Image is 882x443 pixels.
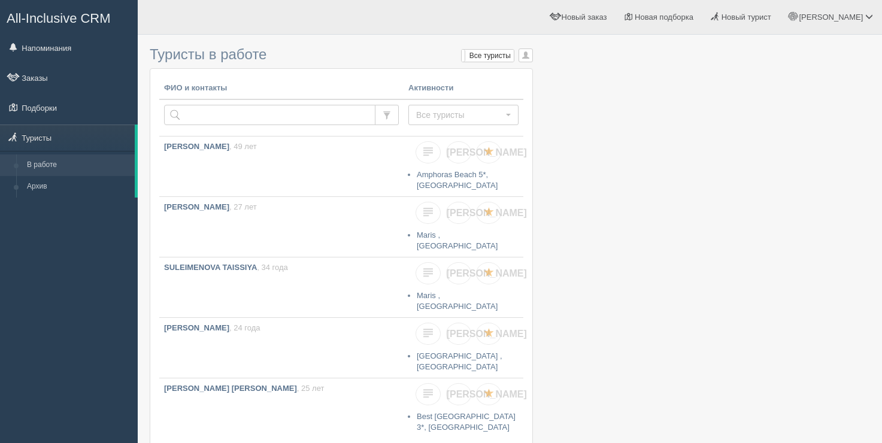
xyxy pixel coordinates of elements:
span: , 27 лет [229,202,257,211]
a: [PERSON_NAME] [PERSON_NAME], 25 лет [159,378,404,443]
b: [PERSON_NAME] [164,323,229,332]
b: [PERSON_NAME] [164,142,229,151]
a: [PERSON_NAME] [446,202,471,224]
span: [PERSON_NAME] [447,147,527,157]
span: Новый заказ [562,13,607,22]
span: [PERSON_NAME] [799,13,863,22]
span: Все туристы [416,109,503,121]
a: В работе [22,154,135,176]
span: , 34 года [257,263,288,272]
span: Туристы в работе [150,46,266,62]
a: Best [GEOGRAPHIC_DATA] 3*, [GEOGRAPHIC_DATA] [417,412,516,432]
a: [PERSON_NAME], 27 лет [159,197,404,251]
span: , 49 лет [229,142,257,151]
a: [GEOGRAPHIC_DATA] , [GEOGRAPHIC_DATA] [417,351,502,372]
button: Все туристы [408,105,519,125]
span: [PERSON_NAME] [447,268,527,278]
label: Все туристы [462,50,514,62]
a: Amphoras Beach 5*, [GEOGRAPHIC_DATA] [417,170,498,190]
span: Новая подборка [635,13,693,22]
a: [PERSON_NAME] [446,141,471,163]
span: [PERSON_NAME] [447,389,527,399]
span: [PERSON_NAME] [447,208,527,218]
input: Поиск по ФИО, паспорту или контактам [164,105,375,125]
a: [PERSON_NAME], 24 года [159,318,404,372]
a: Maris , [GEOGRAPHIC_DATA] [417,230,498,251]
a: [PERSON_NAME] [446,262,471,284]
a: Архив [22,176,135,198]
th: ФИО и контакты [159,78,404,99]
th: Активности [404,78,523,99]
a: [PERSON_NAME] [446,383,471,405]
a: All-Inclusive CRM [1,1,137,34]
b: [PERSON_NAME] [PERSON_NAME] [164,384,297,393]
a: [PERSON_NAME], 49 лет [159,136,404,190]
a: [PERSON_NAME] [446,323,471,345]
span: All-Inclusive CRM [7,11,111,26]
span: [PERSON_NAME] [447,329,527,339]
span: , 25 лет [297,384,325,393]
b: [PERSON_NAME] [164,202,229,211]
b: SULEIMENOVA TAISSIYA [164,263,257,272]
a: Maris , [GEOGRAPHIC_DATA] [417,291,498,311]
span: , 24 года [229,323,260,332]
a: SULEIMENOVA TAISSIYA, 34 года [159,257,404,311]
span: Новый турист [722,13,771,22]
